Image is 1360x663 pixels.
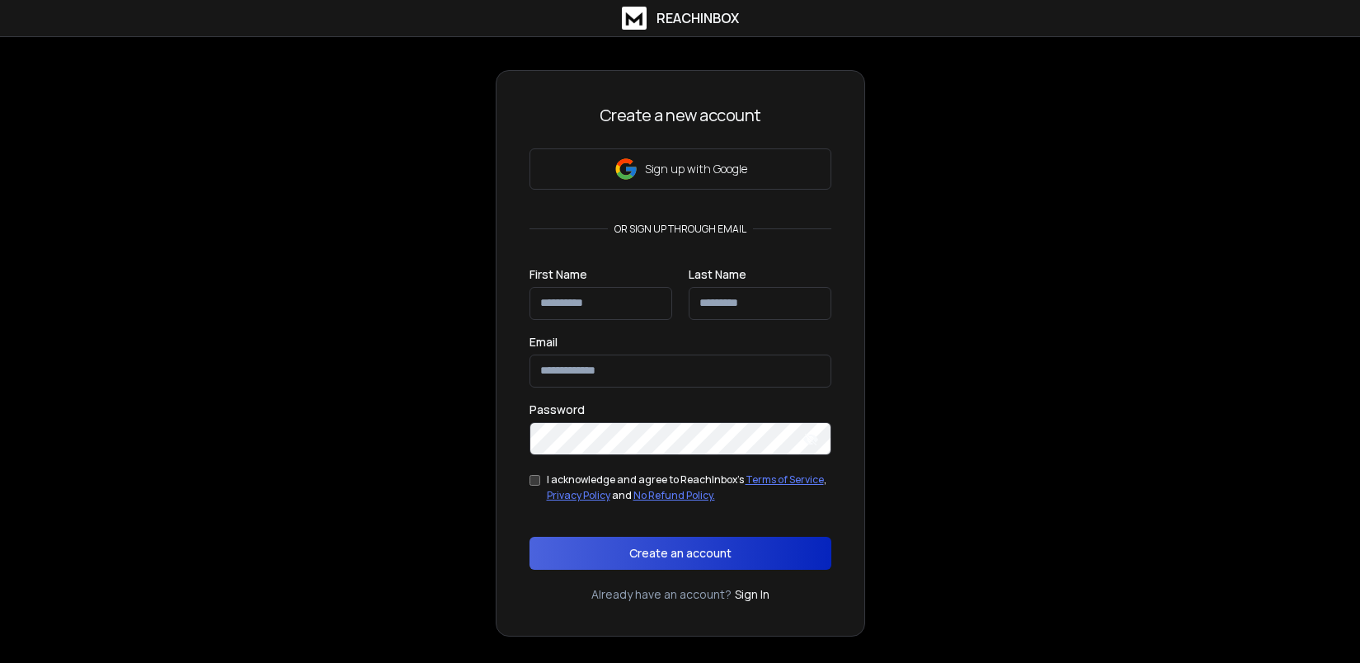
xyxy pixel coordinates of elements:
p: or sign up through email [608,223,753,236]
p: Sign up with Google [645,161,747,177]
img: logo [622,7,647,30]
h3: Create a new account [529,104,831,127]
button: Create an account [529,537,831,570]
p: Already have an account? [591,586,732,603]
label: Password [529,404,585,416]
a: Sign In [735,586,769,603]
a: Privacy Policy [547,488,610,502]
label: Last Name [689,269,746,280]
h1: ReachInbox [656,8,739,28]
button: Sign up with Google [529,148,831,190]
a: ReachInbox [622,7,739,30]
label: First Name [529,269,587,280]
div: I acknowledge and agree to ReachInbox's , and [547,472,831,504]
label: Email [529,336,558,348]
a: Terms of Service [746,473,824,487]
a: No Refund Policy. [633,488,715,502]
